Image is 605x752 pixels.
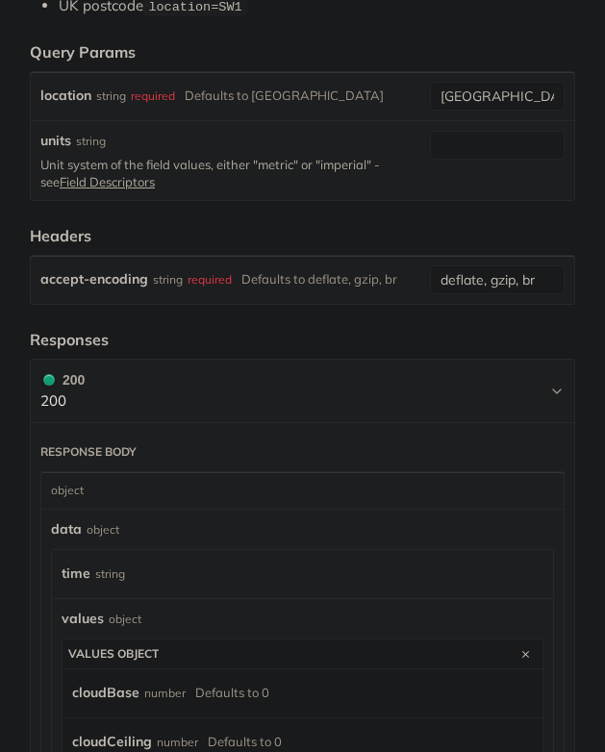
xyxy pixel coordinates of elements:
[62,609,104,629] span: values
[40,444,137,460] div: Response body
[63,639,542,668] button: values object
[188,265,232,293] div: required
[40,156,422,190] p: Unit system of the field values, either "metric" or "imperial" - see
[51,519,82,539] span: data
[40,390,85,413] p: 200
[95,560,125,588] div: string
[68,646,159,661] div: values object
[144,679,186,707] div: number
[40,369,565,413] button: 200 200200
[96,82,126,110] div: string
[195,679,269,707] div: Defaults to 0
[40,265,148,293] label: accept-encoding
[76,133,106,150] div: string
[60,174,155,189] a: Field Descriptors
[40,369,85,390] div: 200
[153,265,183,293] div: string
[40,131,71,151] label: units
[549,384,565,399] svg: Chevron
[72,679,139,707] label: cloudBase
[30,40,136,63] div: Query Params
[40,82,91,110] label: location
[185,82,384,110] div: Defaults to [GEOGRAPHIC_DATA]
[241,265,397,293] div: Defaults to deflate, gzip, br
[43,374,55,386] span: 200
[41,472,559,509] div: object
[109,611,141,628] div: object
[62,560,90,588] label: time
[131,82,175,110] div: required
[30,224,91,247] div: Headers
[87,521,119,539] div: object
[30,328,109,351] div: Responses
